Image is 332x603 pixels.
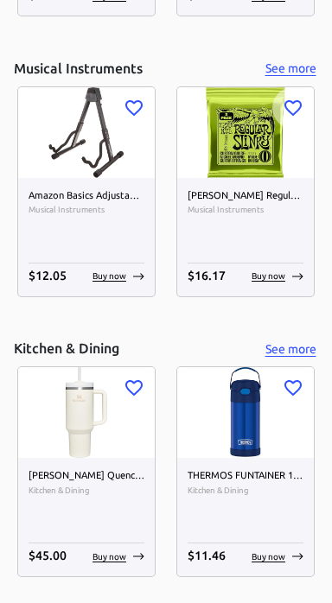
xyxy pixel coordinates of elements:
img: Ernie Ball Regular Slinky Nickel Wound Electric Guitar Strings 3 Pack - 10-46 Gauge image [177,87,314,178]
h6: THERMOS FUNTAINER 12 Ounce Stainless Steel Vacuum Insulated Kids Straw Bottle, Blue [188,468,303,484]
h6: Amazon Basics Adjustable Guitar Folding A-Frame Stand for Acoustic and Electric Guitars with Non-... [29,188,144,204]
button: See more [263,339,318,360]
h6: [PERSON_NAME] Quencher H2.0 FlowState Stainless Steel Vacuum Insulated Tumbler with Lid and Straw... [29,468,144,484]
button: See more [263,58,318,79]
p: Buy now [93,550,126,563]
img: THERMOS FUNTAINER 12 Ounce Stainless Steel Vacuum Insulated Kids Straw Bottle, Blue image [177,367,314,458]
h5: Musical Instruments [14,60,143,78]
span: Musical Instruments [29,203,144,217]
span: $ 12.05 [29,269,67,282]
p: Buy now [252,550,285,563]
span: Musical Instruments [188,203,303,217]
img: Stanley Quencher H2.0 FlowState Stainless Steel Vacuum Insulated Tumbler with Lid and Straw for W... [18,367,155,458]
h6: [PERSON_NAME] Regular Slinky Nickel Wound Electric Guitar Strings 3 Pack - 10-46 Gauge [188,188,303,204]
span: $ 16.17 [188,269,226,282]
span: Kitchen & Dining [188,484,303,498]
span: $ 45.00 [29,549,67,562]
h5: Kitchen & Dining [14,340,119,358]
span: $ 11.46 [188,549,226,562]
img: Amazon Basics Adjustable Guitar Folding A-Frame Stand for Acoustic and Electric Guitars with Non-... [18,87,155,178]
p: Buy now [252,270,285,282]
span: Kitchen & Dining [29,484,144,498]
p: Buy now [93,270,126,282]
